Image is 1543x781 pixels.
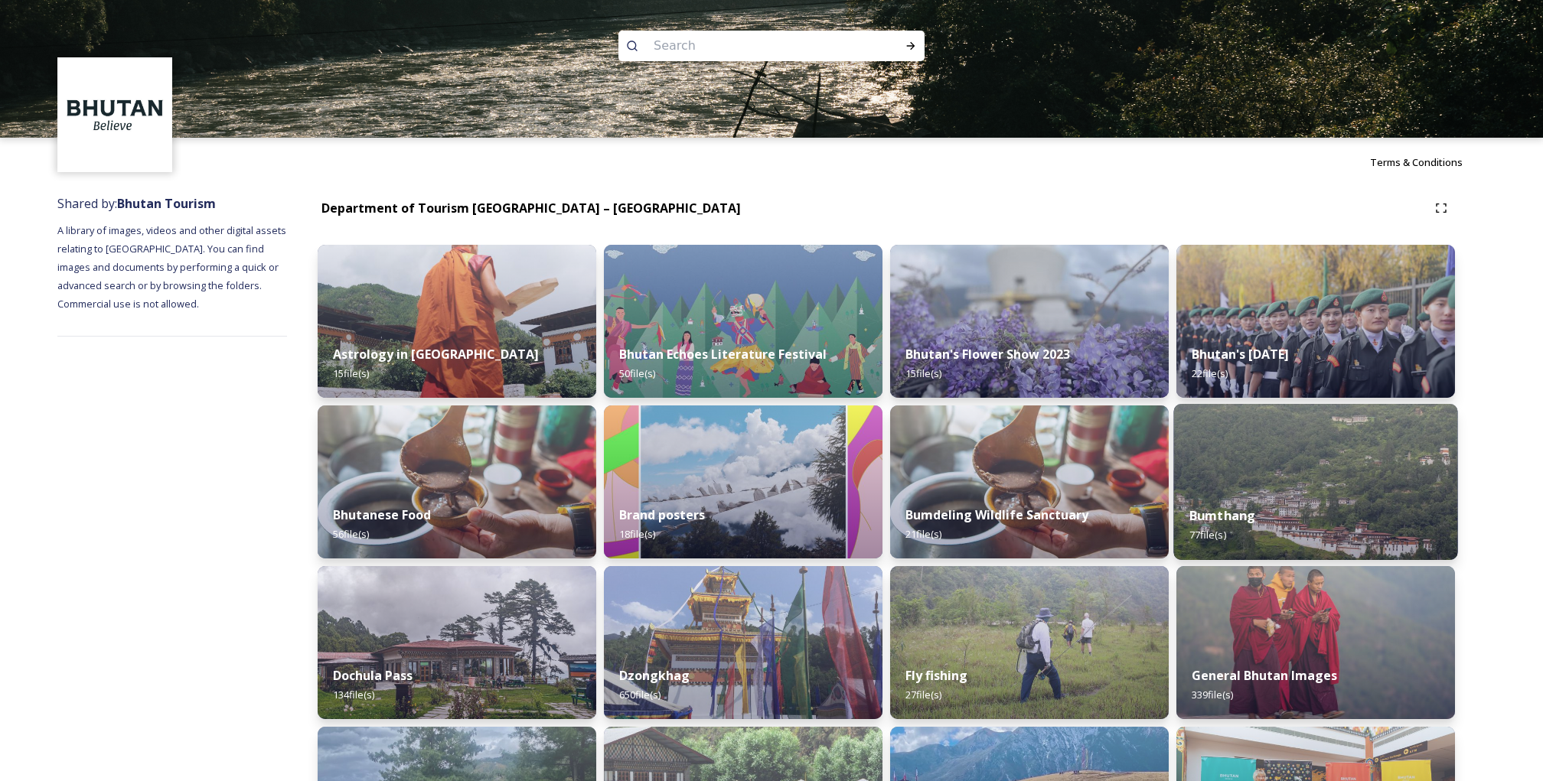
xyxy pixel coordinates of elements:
span: 134 file(s) [333,688,374,701]
img: Bhutan_Believe_800_1000_4.jpg [604,405,882,558]
strong: Dochula Pass [333,667,413,684]
span: 56 file(s) [333,527,369,541]
strong: Bumthang [1189,507,1256,524]
strong: Bumdeling Wildlife Sanctuary [905,506,1088,523]
strong: Fly fishing [905,667,967,684]
img: _SCH1465.jpg [318,245,596,398]
img: Festival%2520Header.jpg [604,566,882,719]
img: Bumdeling%2520090723%2520by%2520Amp%2520Sripimanwat-4%25202.jpg [890,405,1169,558]
span: 77 file(s) [1189,528,1226,542]
img: by%2520Ugyen%2520Wangchuk14.JPG [890,566,1169,719]
img: Bhutan%2520Flower%2520Show2.jpg [890,245,1169,398]
strong: Department of Tourism [GEOGRAPHIC_DATA] – [GEOGRAPHIC_DATA] [321,200,741,216]
span: 22 file(s) [1192,366,1228,380]
span: 15 file(s) [333,366,369,380]
img: Bhutan%2520Echoes7.jpg [604,245,882,398]
img: Bhutan%2520National%2520Day10.jpg [1176,245,1455,398]
strong: Brand posters [619,506,705,523]
strong: Bhutanese Food [333,506,431,523]
strong: Dzongkhag [619,667,690,684]
input: Search [646,29,856,63]
strong: Bhutan's [DATE] [1192,346,1289,363]
span: 50 file(s) [619,366,655,380]
a: Terms & Conditions [1370,153,1486,171]
span: 27 file(s) [905,688,941,701]
span: 15 file(s) [905,366,941,380]
span: A library of images, videos and other digital assets relating to [GEOGRAPHIC_DATA]. You can find ... [57,223,289,311]
strong: Bhutan Tourism [117,195,216,212]
strong: Bhutan Echoes Literature Festival [619,346,827,363]
span: 21 file(s) [905,527,941,541]
span: 339 file(s) [1192,688,1233,701]
span: 18 file(s) [619,527,655,541]
span: Terms & Conditions [1370,155,1463,169]
strong: General Bhutan Images [1192,667,1337,684]
img: 2022-10-01%252011.41.43.jpg [318,566,596,719]
strong: Astrology in [GEOGRAPHIC_DATA] [333,346,539,363]
img: Bumdeling%2520090723%2520by%2520Amp%2520Sripimanwat-4.jpg [318,405,596,558]
span: Shared by: [57,195,216,212]
img: Bumthang%2520180723%2520by%2520Amp%2520Sripimanwat-20.jpg [1173,404,1457,560]
img: MarcusWestbergBhutanHiRes-23.jpg [1176,566,1455,719]
span: 650 file(s) [619,688,661,701]
img: BT_Logo_BB_Lockup_CMYK_High%2520Res.jpg [60,60,171,171]
strong: Bhutan's Flower Show 2023 [905,346,1070,363]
